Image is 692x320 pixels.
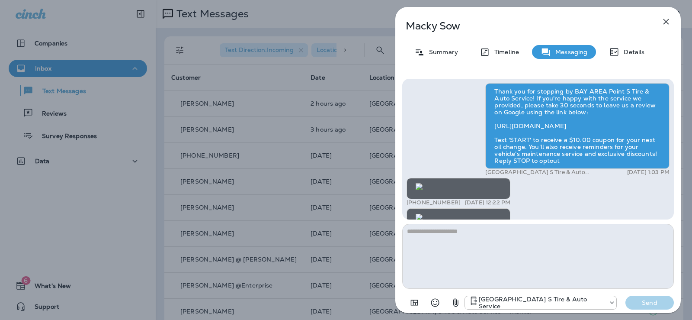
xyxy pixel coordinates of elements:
div: +1 (301) 975-0024 [465,296,616,310]
img: twilio-download [416,214,423,221]
p: [GEOGRAPHIC_DATA] S Tire & Auto Service [485,169,596,176]
div: Thank you for stopping by BAY AREA Point S Tire & Auto Service! If you're happy with the service ... [485,83,670,169]
p: Macky Sow [406,20,642,32]
p: [GEOGRAPHIC_DATA] S Tire & Auto Service [479,296,604,310]
p: [PHONE_NUMBER] [407,199,461,206]
p: Timeline [490,48,519,55]
p: Summary [425,48,458,55]
p: [DATE] 12:22 PM [465,199,510,206]
p: Messaging [551,48,587,55]
img: twilio-download [416,183,423,190]
p: Details [619,48,644,55]
button: Select an emoji [426,294,444,311]
button: Add in a premade template [406,294,423,311]
p: [DATE] 1:03 PM [627,169,670,176]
